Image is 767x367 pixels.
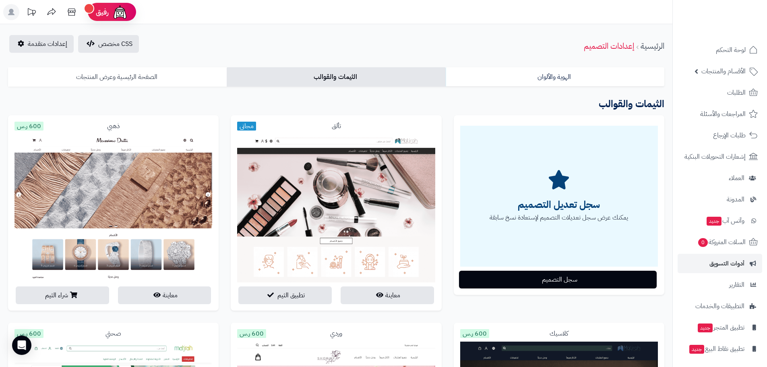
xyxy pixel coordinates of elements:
[678,147,762,166] a: إشعارات التحويلات البنكية
[16,286,109,304] button: شراء الثيم
[713,130,746,141] span: طلبات الإرجاع
[14,122,43,131] span: 600 ر.س
[729,172,744,184] span: العملاء
[227,67,445,87] a: الثيمات والقوالب
[678,168,762,188] a: العملاء
[14,122,212,131] div: ذهبي
[678,104,762,124] a: المراجعات والأسئلة
[238,286,332,304] button: تطبيق الثيم
[237,122,256,131] span: مجاني
[678,40,762,60] a: لوحة التحكم
[277,290,305,300] span: تطبيق الثيم
[460,329,658,338] div: كلاسيك
[21,4,41,22] a: تحديثات المنصة
[8,96,664,112] h3: الثيمات والقوالب
[28,39,67,49] span: إعدادات متقدمة
[707,217,722,226] span: جديد
[698,238,708,247] span: 0
[678,275,762,294] a: التقارير
[237,329,266,338] span: 600 ر.س
[12,336,31,355] div: Open Intercom Messenger
[701,66,746,77] span: الأقسام والمنتجات
[641,40,664,52] a: الرئيسية
[118,286,211,304] button: معاينة
[712,22,759,39] img: logo-2.png
[709,258,744,269] span: أدوات التسويق
[112,4,128,20] img: ai-face.png
[727,87,746,98] span: الطلبات
[684,151,746,162] span: إشعارات التحويلات البنكية
[678,211,762,230] a: وآتس آبجديد
[460,329,489,338] span: 600 ر.س
[8,67,227,87] a: الصفحة الرئيسية وعرض المنتجات
[237,329,435,338] div: وردي
[689,345,704,354] span: جديد
[700,108,746,120] span: المراجعات والأسئلة
[341,286,434,304] button: معاينة
[698,323,713,332] span: جديد
[98,39,132,49] span: CSS مخصص
[706,215,744,226] span: وآتس آب
[14,329,212,338] div: صحتي
[678,254,762,273] a: أدوات التسويق
[460,197,658,213] h2: سجل تعديل التصميم
[688,343,744,355] span: تطبيق نقاط البيع
[678,232,762,252] a: السلات المتروكة0
[678,318,762,337] a: تطبيق المتجرجديد
[237,122,435,131] div: تألق
[729,279,744,290] span: التقارير
[678,190,762,209] a: المدونة
[446,67,664,87] a: الهوية والألوان
[727,194,744,205] span: المدونة
[697,236,746,248] span: السلات المتروكة
[460,126,658,267] div: يمكنك عرض سجل تعديلات التصميم لإستعادة نسخ سابقة
[678,297,762,316] a: التطبيقات والخدمات
[697,322,744,333] span: تطبيق المتجر
[9,35,74,53] a: إعدادات متقدمة
[584,40,634,52] a: إعدادات التصميم
[78,35,139,53] button: CSS مخصص
[14,329,43,338] span: 600 ر.س
[716,44,746,56] span: لوحة التحكم
[678,339,762,359] a: تطبيق نقاط البيعجديد
[695,301,744,312] span: التطبيقات والخدمات
[678,126,762,145] a: طلبات الإرجاع
[678,83,762,102] a: الطلبات
[96,7,109,17] span: رفيق
[459,271,657,288] button: سجل التصميم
